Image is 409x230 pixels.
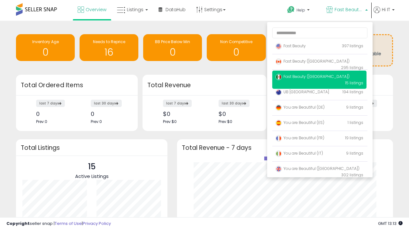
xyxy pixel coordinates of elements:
a: Help [282,1,320,21]
h1: 0 [210,47,262,57]
p: 15 [75,161,109,173]
h3: Total Listings [21,145,163,150]
h3: Total Ordered Items [21,81,133,90]
label: last 30 days [219,100,250,107]
span: Non Competitive [220,39,252,44]
strong: Copyright [6,220,30,226]
a: BB Price Below Min 0 [143,34,202,61]
span: Inventory Age [32,39,59,44]
img: france.png [275,135,282,142]
span: UB [GEOGRAPHIC_DATA] [275,89,329,95]
span: Active Listings [75,173,109,180]
div: seller snap | | [6,221,111,227]
span: DataHub [166,6,186,13]
span: Prev: $0 [163,119,177,124]
span: 295 listings [341,65,363,70]
span: You are Beautiful (IT) [275,150,323,156]
span: Prev: 0 [36,119,47,124]
a: Privacy Policy [83,220,111,226]
span: Needs to Reprice [93,39,125,44]
span: Prev: 0 [91,119,102,124]
a: Terms of Use [55,220,82,226]
img: italy.png [275,150,282,157]
span: 302 listings [341,172,363,178]
h1: 0 [146,47,199,57]
span: Fast Beauty ([GEOGRAPHIC_DATA]) [275,74,350,79]
span: 15 listings [345,80,363,86]
span: Listings [127,6,143,13]
span: 397 listings [342,43,363,49]
h1: 0 [19,47,72,57]
h3: Total Revenue [147,81,262,90]
h3: Total Revenue - 7 days [182,145,388,150]
a: Needs to Reprice 16 [80,34,138,61]
div: $0 [219,111,255,117]
a: Non Competitive 0 [207,34,266,61]
span: 1 listings [348,120,363,125]
img: mexico.png [275,74,282,80]
span: You are Beautiful (ES) [275,120,324,125]
label: last 30 days [91,100,122,107]
img: uk.png [275,166,282,172]
span: You are Beautiful ([GEOGRAPHIC_DATA]) [275,166,359,171]
div: 0 [91,111,127,117]
h1: 16 [83,47,135,57]
span: Fast Beauty ([GEOGRAPHIC_DATA]) [335,6,363,13]
span: Fast Beauty [275,43,306,49]
span: Overview [86,6,106,13]
label: last 7 days [36,100,65,107]
span: 19 listings [345,135,363,141]
label: last 7 days [163,100,192,107]
img: spain.png [275,120,282,126]
div: 0 [36,111,72,117]
span: Fast Beauty ([GEOGRAPHIC_DATA]) [275,58,350,64]
span: 194 listings [343,89,363,95]
a: Inventory Age 0 [16,34,75,61]
i: Get Help [287,6,295,14]
span: Prev: $0 [219,119,232,124]
span: You are Beautiful (FR) [275,135,324,141]
span: 9 listings [346,104,363,110]
span: BB Price Below Min [155,39,190,44]
img: canada.png [275,58,282,65]
span: Help [297,7,305,13]
span: You are Beautiful (DE) [275,104,325,110]
span: 9 listings [346,150,363,156]
img: germany.png [275,104,282,111]
span: 2025-10-13 13:13 GMT [378,220,403,226]
img: usa.png [275,43,282,50]
div: $0 [163,111,200,117]
img: australia.png [275,89,282,96]
a: Hi IT [374,6,395,21]
span: Hi IT [382,6,390,13]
